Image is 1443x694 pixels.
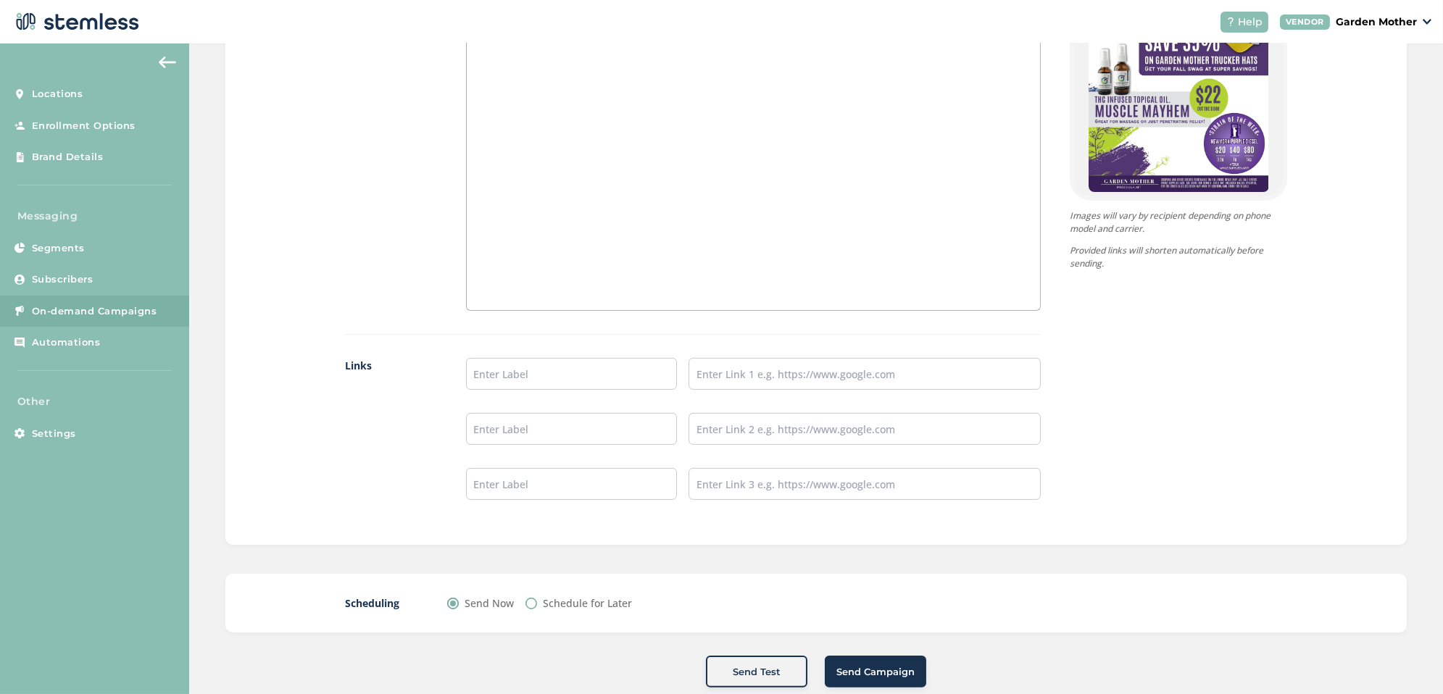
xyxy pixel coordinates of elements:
[32,119,136,133] span: Enrollment Options
[1423,19,1431,25] img: icon_down-arrow-small-66adaf34.svg
[543,595,632,611] label: Schedule for Later
[32,241,85,256] span: Segments
[466,358,678,390] input: Enter Label
[32,335,101,350] span: Automations
[1226,17,1235,26] img: icon-help-white-03924b79.svg
[1280,14,1330,30] div: VENDOR
[466,468,678,500] input: Enter Label
[733,665,781,680] span: Send Test
[465,595,514,611] label: Send Now
[1336,14,1417,30] p: Garden Mother
[32,427,76,441] span: Settings
[825,656,926,687] button: Send Campaign
[689,468,1041,500] input: Enter Link 3 e.g. https://www.google.com
[689,413,1041,445] input: Enter Link 2 e.g. https://www.google.com
[1070,244,1287,270] p: Provided links will shorten automatically before sending.
[689,358,1041,390] input: Enter Link 1 e.g. https://www.google.com
[1238,14,1263,30] span: Help
[345,595,418,611] label: Scheduling
[32,272,93,287] span: Subscribers
[836,665,915,680] span: Send Campaign
[12,7,139,36] img: logo-dark-0685b13c.svg
[345,358,437,523] label: Links
[32,150,104,164] span: Brand Details
[159,57,176,68] img: icon-arrow-back-accent-c549486e.svg
[706,656,807,687] button: Send Test
[1371,624,1443,694] iframe: Chat Widget
[1070,209,1287,235] p: Images will vary by recipient depending on phone model and carrier.
[32,87,83,101] span: Locations
[32,304,157,319] span: On-demand Campaigns
[466,413,678,445] input: Enter Label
